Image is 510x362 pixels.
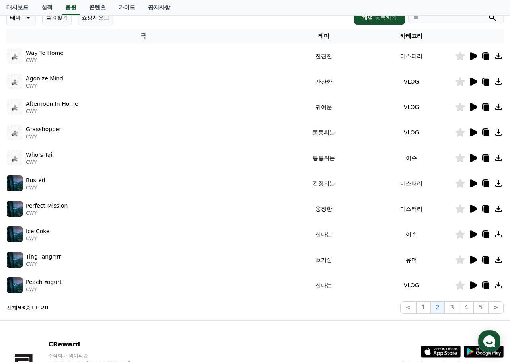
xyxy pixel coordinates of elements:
[459,301,473,314] button: 4
[26,100,78,108] p: Afternoon In Home
[7,201,23,217] img: music
[2,252,53,272] a: 홈
[7,175,23,191] img: music
[10,12,21,23] p: 테마
[280,69,368,94] td: 잔잔한
[280,120,368,145] td: 통통튀는
[416,301,430,314] button: 1
[7,226,23,242] img: music
[280,171,368,196] td: 긴장되는
[7,48,23,64] img: music
[26,286,62,293] p: CWY
[280,247,368,272] td: 호기심
[488,301,504,314] button: >
[26,57,64,64] p: CWY
[368,43,455,69] td: 미스터리
[368,222,455,247] td: 이슈
[25,264,30,271] span: 홈
[26,253,61,261] p: Ting-Tangrrrr
[48,352,145,359] p: 주식회사 와이피랩
[368,120,455,145] td: VLOG
[26,261,61,267] p: CWY
[73,265,82,271] span: 대화
[368,145,455,171] td: 이슈
[400,301,416,314] button: <
[368,196,455,222] td: 미스터리
[368,69,455,94] td: VLOG
[445,301,459,314] button: 3
[26,176,45,185] p: Busted
[26,134,61,140] p: CWY
[7,125,23,140] img: music
[26,151,54,159] p: Who’s Tail
[280,94,368,120] td: 귀여운
[354,10,405,25] button: 채널 등록하기
[26,202,68,210] p: Perfect Mission
[430,301,445,314] button: 2
[42,10,72,25] button: 즐겨찾기
[123,264,132,271] span: 설정
[368,29,455,43] th: 카테고리
[26,108,78,115] p: CWY
[6,29,280,43] th: 곡
[368,247,455,272] td: 유머
[473,301,488,314] button: 5
[7,99,23,115] img: music
[280,196,368,222] td: 웅장한
[26,227,49,235] p: Ice Coke
[26,235,49,242] p: CWY
[26,159,54,165] p: CWY
[368,94,455,120] td: VLOG
[26,83,63,89] p: CWY
[26,125,61,134] p: Grasshopper
[7,74,23,90] img: music
[280,272,368,298] td: 신나는
[280,222,368,247] td: 신나는
[26,278,62,286] p: Peach Yogurt
[48,340,145,349] p: CReward
[7,277,23,293] img: music
[78,10,113,25] button: 쇼핑사운드
[6,10,36,25] button: 테마
[280,43,368,69] td: 잔잔한
[280,145,368,171] td: 통통튀는
[103,252,153,272] a: 설정
[368,171,455,196] td: 미스터리
[26,210,68,216] p: CWY
[41,304,48,311] strong: 20
[368,272,455,298] td: VLOG
[26,49,64,57] p: Way To Home
[7,252,23,268] img: music
[53,252,103,272] a: 대화
[26,185,45,191] p: CWY
[280,29,368,43] th: 테마
[26,74,63,83] p: Agonize Mind
[7,150,23,166] img: music
[18,304,25,311] strong: 93
[31,304,38,311] strong: 11
[6,304,49,311] p: 전체 중 -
